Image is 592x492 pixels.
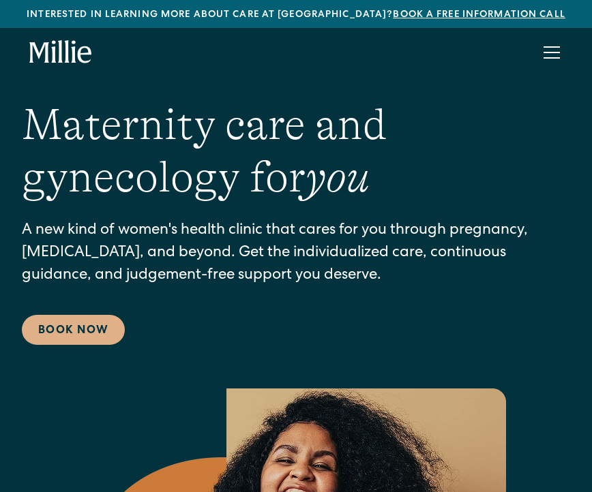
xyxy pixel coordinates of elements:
p: A new kind of women's health clinic that cares for you through pregnancy, [MEDICAL_DATA], and bey... [22,220,570,288]
h1: Maternity care and gynecology for [22,99,570,204]
em: you [306,153,370,202]
a: Book a free information call [393,10,565,20]
div: Interested in learning more about care at [GEOGRAPHIC_DATA]? [22,8,570,22]
div: menu [535,36,563,69]
a: Book Now [22,315,125,345]
a: home [29,40,92,65]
